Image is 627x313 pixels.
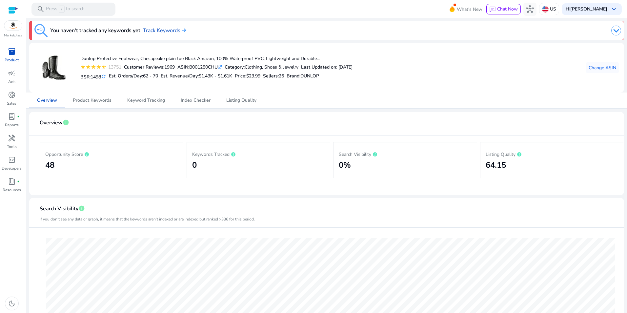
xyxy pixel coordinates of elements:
span: Overview [40,117,63,129]
span: dark_mode [8,300,16,307]
p: Tools [7,144,17,150]
button: chatChat Now [486,4,521,14]
span: book_4 [8,177,16,185]
div: Clothing, Shoes & Jewelry [225,64,298,71]
span: $23.99 [246,73,260,79]
mat-icon: star_half [101,64,107,70]
b: [PERSON_NAME] [570,6,607,12]
img: 41hvT0B+kOL._AC_US40_.jpg [42,55,67,80]
h3: You haven't tracked any keywords yet [50,27,140,34]
img: dropdown-arrow.svg [611,26,621,35]
span: DUNLOP [300,73,319,79]
h2: 48 [45,160,178,170]
b: Category: [225,64,245,70]
span: 26 [279,73,284,79]
p: Resources [3,187,21,193]
p: Press to search [46,6,85,13]
span: lab_profile [8,113,16,120]
img: amazon.svg [4,21,22,31]
p: Developers [2,165,22,171]
h2: 64.15 [486,160,618,170]
mat-icon: refresh [101,73,106,80]
span: hub [526,5,534,13]
img: us.svg [542,6,549,12]
span: Keyword Tracking [127,98,165,103]
span: Search Visibility [40,203,78,215]
span: inventory_2 [8,48,16,55]
p: Keywords Tracked [192,150,325,158]
span: 1498 [91,74,101,80]
span: chat [489,6,496,13]
button: Change ASIN [586,62,619,73]
span: Listing Quality [226,98,256,103]
div: B001280CHU [177,64,222,71]
h5: Price: [235,73,260,79]
div: : [DATE] [301,64,353,71]
span: 62 - 70 [143,73,158,79]
b: ASIN: [177,64,189,70]
span: Overview [37,98,57,103]
span: code_blocks [8,156,16,164]
div: 1969 [124,64,175,71]
mat-icon: star [91,64,96,70]
img: keyword-tracking.svg [34,24,48,37]
h5: Est. Orders/Day: [109,73,158,79]
h4: Dunlop Protective Footwear, Chesapeake plain toe Black Amazon, 100% Waterproof PVC, Lightweight a... [80,56,353,62]
p: Marketplace [4,33,22,38]
span: fiber_manual_record [17,180,20,183]
button: hub [523,3,536,16]
h2: 0% [339,160,472,170]
b: Customer Reviews: [124,64,164,70]
span: search [37,5,45,13]
span: donut_small [8,91,16,99]
span: handyman [8,134,16,142]
span: Change ASIN [589,64,616,71]
b: Last Updated on [301,64,336,70]
p: Sales [7,100,16,106]
p: Product [5,57,19,63]
span: info [63,119,69,126]
span: Brand [287,73,299,79]
mat-icon: star [80,64,86,70]
mat-icon: star [96,64,101,70]
mat-card-subtitle: If you don't see any data or graph, it means that the keywords aren't indexed or are indexed but ... [40,216,255,222]
p: Reports [5,122,19,128]
span: $1.43K - $1.61K [199,73,232,79]
h5: Sellers: [263,73,284,79]
p: Opportunity Score [45,150,178,158]
a: Track Keywords [143,27,186,34]
mat-icon: star [86,64,91,70]
span: Index Checker [181,98,211,103]
p: Listing Quality [486,150,618,158]
div: 13751 [107,64,121,71]
span: Product Keywords [73,98,111,103]
span: What's New [457,4,482,15]
h2: 0 [192,160,325,170]
span: info [78,205,85,212]
p: US [550,3,556,15]
p: Search Visibility [339,150,472,158]
span: Chat Now [497,6,518,12]
span: / [59,6,65,13]
span: keyboard_arrow_down [610,5,618,13]
span: campaign [8,69,16,77]
h5: Est. Revenue/Day: [161,73,232,79]
h5: BSR: [80,73,106,80]
p: Hi [566,7,607,11]
p: Ads [8,79,15,85]
h5: : [287,73,319,79]
img: arrow-right.svg [180,28,186,32]
span: fiber_manual_record [17,115,20,118]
